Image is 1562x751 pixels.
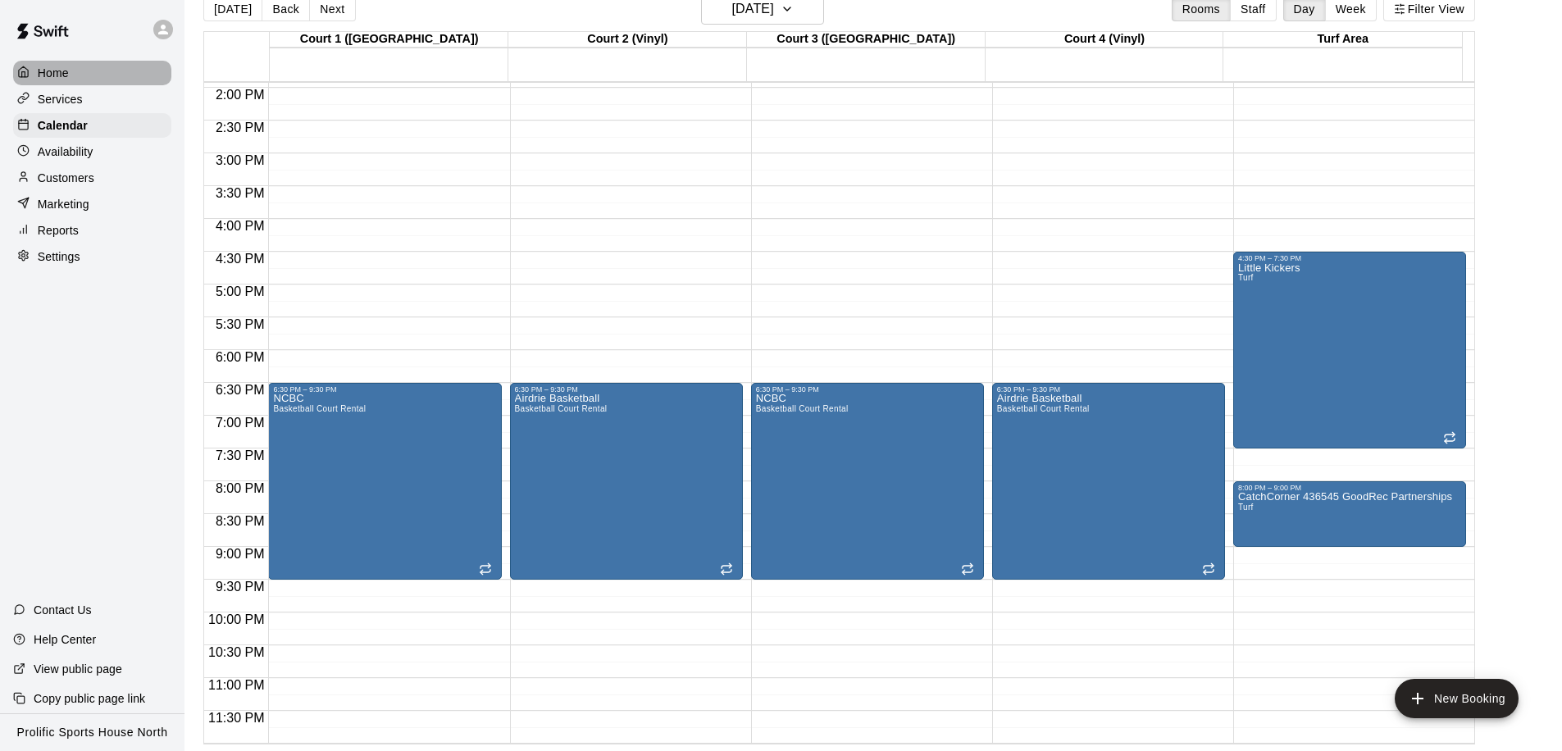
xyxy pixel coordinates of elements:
[961,562,974,576] span: Recurring event
[268,383,501,580] div: 6:30 PM – 9:30 PM: NCBC
[751,383,984,580] div: 6:30 PM – 9:30 PM: NCBC
[515,385,738,394] div: 6:30 PM – 9:30 PM
[13,218,171,243] a: Reports
[1202,562,1215,576] span: Recurring event
[1233,481,1466,547] div: 8:00 PM – 9:00 PM: CatchCorner 436545 GoodRec Partnerships
[508,32,747,48] div: Court 2 (Vinyl)
[212,514,269,528] span: 8:30 PM
[1238,273,1254,282] span: Turf
[986,32,1224,48] div: Court 4 (Vinyl)
[204,711,268,725] span: 11:30 PM
[212,416,269,430] span: 7:00 PM
[38,91,83,107] p: Services
[756,404,849,413] span: Basketball Court Rental
[13,87,171,112] a: Services
[38,248,80,265] p: Settings
[34,631,96,648] p: Help Center
[997,404,1090,413] span: Basketball Court Rental
[38,222,79,239] p: Reports
[1443,431,1456,444] span: Recurring event
[212,547,269,561] span: 9:00 PM
[212,153,269,167] span: 3:00 PM
[212,219,269,233] span: 4:00 PM
[992,383,1225,580] div: 6:30 PM – 9:30 PM: Airdrie Basketball
[270,32,508,48] div: Court 1 ([GEOGRAPHIC_DATA])
[212,383,269,397] span: 6:30 PM
[38,196,89,212] p: Marketing
[13,139,171,164] a: Availability
[479,562,492,576] span: Recurring event
[204,612,268,626] span: 10:00 PM
[212,121,269,134] span: 2:30 PM
[34,661,122,677] p: View public page
[38,170,94,186] p: Customers
[515,404,608,413] span: Basketball Court Rental
[212,481,269,495] span: 8:00 PM
[212,252,269,266] span: 4:30 PM
[212,186,269,200] span: 3:30 PM
[1395,679,1519,718] button: add
[1238,254,1461,262] div: 4:30 PM – 7:30 PM
[38,117,88,134] p: Calendar
[1238,484,1461,492] div: 8:00 PM – 9:00 PM
[1238,503,1254,512] span: Turf
[13,166,171,190] a: Customers
[34,690,145,707] p: Copy public page link
[720,562,733,576] span: Recurring event
[13,61,171,85] a: Home
[1233,252,1466,448] div: 4:30 PM – 7:30 PM: Little Kickers
[756,385,979,394] div: 6:30 PM – 9:30 PM
[212,88,269,102] span: 2:00 PM
[13,113,171,138] a: Calendar
[273,404,366,413] span: Basketball Court Rental
[212,580,269,594] span: 9:30 PM
[34,602,92,618] p: Contact Us
[510,383,743,580] div: 6:30 PM – 9:30 PM: Airdrie Basketball
[997,385,1220,394] div: 6:30 PM – 9:30 PM
[212,284,269,298] span: 5:00 PM
[38,143,93,160] p: Availability
[13,192,171,216] a: Marketing
[1223,32,1462,48] div: Turf Area
[204,645,268,659] span: 10:30 PM
[212,350,269,364] span: 6:00 PM
[212,317,269,331] span: 5:30 PM
[747,32,986,48] div: Court 3 ([GEOGRAPHIC_DATA])
[38,65,69,81] p: Home
[17,724,168,741] p: Prolific Sports House North
[13,244,171,269] a: Settings
[273,385,496,394] div: 6:30 PM – 9:30 PM
[212,448,269,462] span: 7:30 PM
[204,678,268,692] span: 11:00 PM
